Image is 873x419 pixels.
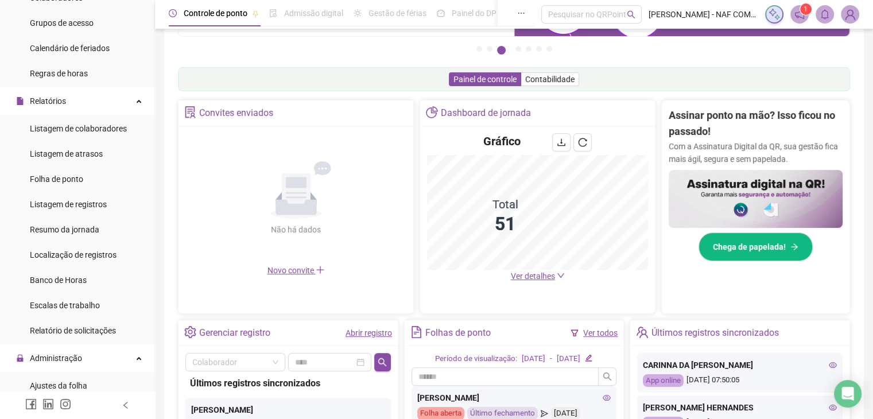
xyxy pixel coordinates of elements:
[669,170,843,228] img: banner%2F02c71560-61a6-44d4-94b9-c8ab97240462.png
[497,46,506,55] button: 3
[768,8,781,21] img: sparkle-icon.fc2bf0ac1784a2077858766a79e2daf3.svg
[30,18,94,28] span: Grupos de acesso
[437,9,445,17] span: dashboard
[800,3,812,15] sup: 1
[453,75,517,84] span: Painel de controle
[30,44,110,53] span: Calendário de feriados
[790,243,798,251] span: arrow-right
[713,240,786,253] span: Chega de papelada!
[636,326,648,338] span: team
[25,398,37,410] span: facebook
[368,9,426,18] span: Gestão de férias
[30,174,83,184] span: Folha de ponto
[30,96,66,106] span: Relatórios
[417,391,611,404] div: [PERSON_NAME]
[199,323,270,343] div: Gerenciar registro
[643,359,837,371] div: CARINNA DA [PERSON_NAME]
[378,358,387,367] span: search
[699,232,813,261] button: Chega de papelada!
[643,401,837,414] div: [PERSON_NAME] HERNANDES
[284,9,343,18] span: Admissão digital
[30,225,99,234] span: Resumo da jornada
[243,223,349,236] div: Não há dados
[16,354,24,362] span: lock
[30,354,82,363] span: Administração
[550,353,552,365] div: -
[627,10,635,19] span: search
[316,265,325,274] span: plus
[643,374,837,387] div: [DATE] 07:50:05
[30,276,87,285] span: Banco de Horas
[30,381,87,390] span: Ajustes da folha
[603,394,611,402] span: eye
[483,133,521,149] h4: Gráfico
[585,354,592,362] span: edit
[794,9,805,20] span: notification
[517,9,525,17] span: ellipsis
[526,46,531,52] button: 5
[669,107,843,140] h2: Assinar ponto na mão? Isso ficou no passado!
[829,404,837,412] span: eye
[452,9,496,18] span: Painel do DP
[184,106,196,118] span: solution
[252,10,259,17] span: pushpin
[30,124,127,133] span: Listagem de colaboradores
[191,404,385,416] div: [PERSON_NAME]
[571,329,579,337] span: filter
[425,323,491,343] div: Folhas de ponto
[522,353,545,365] div: [DATE]
[30,200,107,209] span: Listagem de registros
[583,328,618,337] a: Ver todos
[435,353,517,365] div: Período de visualização:
[525,75,575,84] span: Contabilidade
[30,250,117,259] span: Localização de registros
[536,46,542,52] button: 6
[30,326,116,335] span: Relatório de solicitações
[169,9,177,17] span: clock-circle
[643,374,684,387] div: App online
[511,271,555,281] span: Ver detalhes
[511,271,565,281] a: Ver detalhes down
[184,326,196,338] span: setting
[649,8,758,21] span: [PERSON_NAME] - NAF COMERCIAL DE ALIMENTOS LTDA
[603,372,612,381] span: search
[487,46,492,52] button: 2
[820,9,830,20] span: bell
[651,323,779,343] div: Últimos registros sincronizados
[829,361,837,369] span: eye
[841,6,859,23] img: 74275
[557,271,565,280] span: down
[557,353,580,365] div: [DATE]
[354,9,362,17] span: sun
[426,106,438,118] span: pie-chart
[476,46,482,52] button: 1
[184,9,247,18] span: Controle de ponto
[269,9,277,17] span: file-done
[410,326,422,338] span: file-text
[441,103,531,123] div: Dashboard de jornada
[30,69,88,78] span: Regras de horas
[199,103,273,123] div: Convites enviados
[30,149,103,158] span: Listagem de atrasos
[557,138,566,147] span: download
[60,398,71,410] span: instagram
[346,328,392,337] a: Abrir registro
[267,266,325,275] span: Novo convite
[546,46,552,52] button: 7
[669,140,843,165] p: Com a Assinatura Digital da QR, sua gestão fica mais ágil, segura e sem papelada.
[834,380,862,408] div: Open Intercom Messenger
[30,301,100,310] span: Escalas de trabalho
[804,5,808,13] span: 1
[190,376,386,390] div: Últimos registros sincronizados
[16,97,24,105] span: file
[42,398,54,410] span: linkedin
[122,401,130,409] span: left
[578,138,587,147] span: reload
[515,46,521,52] button: 4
